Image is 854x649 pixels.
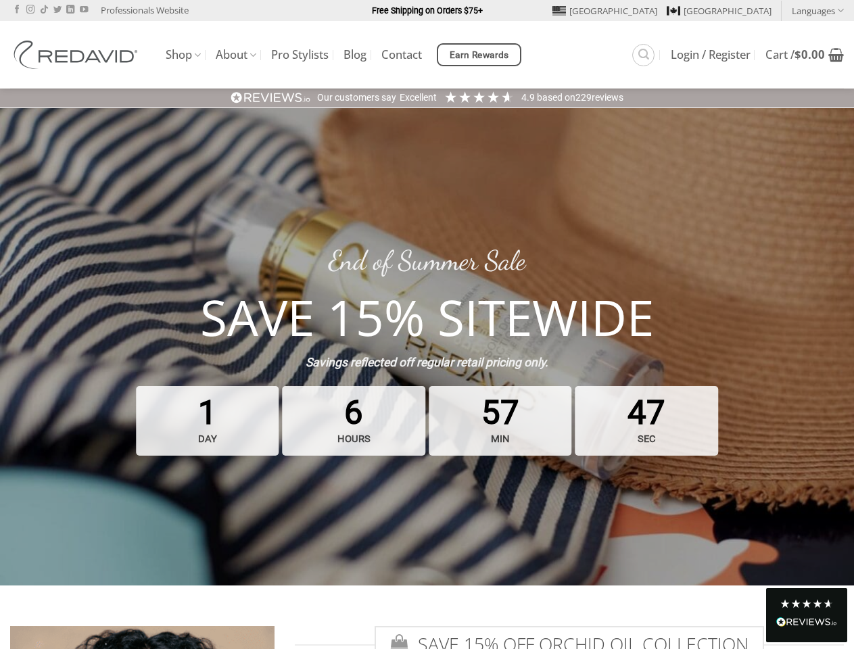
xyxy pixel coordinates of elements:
a: Blog [343,43,366,67]
strong: sec [579,426,715,452]
a: Login / Register [671,43,751,67]
img: REVIEWS.io [776,617,837,627]
a: Search [632,44,655,66]
img: REDAVID Salon Products | United States [10,41,145,69]
span: Cart / [765,49,825,60]
a: View cart [765,40,844,70]
span: reviews [592,92,623,103]
a: Follow on Facebook [13,5,21,15]
span: 229 [575,92,592,103]
div: 4.8 Stars [780,598,834,609]
span: Based on [537,92,575,103]
a: Earn Rewards [437,43,521,66]
a: Contact [381,43,422,67]
a: Shop [166,42,201,68]
span: 6 [282,386,425,456]
div: Read All Reviews [766,588,847,642]
strong: min [432,426,569,452]
bdi: 0.00 [794,47,825,62]
span: 57 [429,386,572,456]
a: Follow on Twitter [53,5,62,15]
a: Follow on TikTok [40,5,48,15]
span: 4.9 [521,92,537,103]
span: End of Summer Sale [329,244,525,277]
div: Read All Reviews [776,615,837,632]
strong: Free Shipping on Orders $75+ [372,5,483,16]
span: $ [794,47,801,62]
a: [GEOGRAPHIC_DATA] [667,1,772,21]
a: Follow on YouTube [80,5,88,15]
div: 4.91 Stars [444,90,515,104]
div: Our customers say [317,91,396,105]
div: Excellent [400,91,437,105]
a: Follow on Instagram [26,5,34,15]
strong: Savings reflected off regular retail pricing only. [306,356,548,369]
span: 47 [575,386,719,456]
a: Pro Stylists [271,43,329,67]
strong: SAVE 15% SITEWIDE [200,283,654,350]
a: Follow on LinkedIn [66,5,74,15]
span: 1 [136,386,279,456]
a: Languages [792,1,844,20]
a: About [216,42,256,68]
strong: hours [285,426,422,452]
strong: day [139,426,276,452]
img: REVIEWS.io [231,91,310,104]
span: Earn Rewards [450,48,509,63]
span: Login / Register [671,49,751,60]
a: [GEOGRAPHIC_DATA] [552,1,657,21]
